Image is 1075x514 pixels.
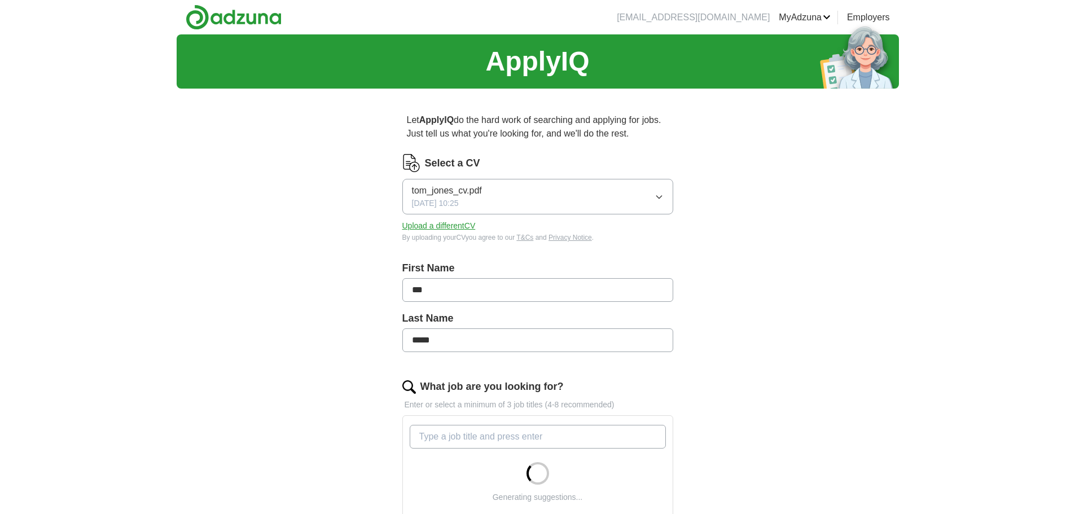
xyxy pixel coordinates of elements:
img: search.png [402,380,416,394]
img: Adzuna logo [186,5,282,30]
button: Upload a differentCV [402,220,476,232]
span: tom_jones_cv.pdf [412,184,482,197]
label: What job are you looking for? [420,379,564,394]
a: MyAdzuna [779,11,831,24]
span: [DATE] 10:25 [412,197,459,209]
label: First Name [402,261,673,276]
div: By uploading your CV you agree to our and . [402,232,673,243]
h1: ApplyIQ [485,41,589,82]
div: Generating suggestions... [493,491,583,503]
label: Select a CV [425,156,480,171]
label: Last Name [402,311,673,326]
a: T&Cs [516,234,533,241]
input: Type a job title and press enter [410,425,666,449]
p: Let do the hard work of searching and applying for jobs. Just tell us what you're looking for, an... [402,109,673,145]
p: Enter or select a minimum of 3 job titles (4-8 recommended) [402,399,673,411]
li: [EMAIL_ADDRESS][DOMAIN_NAME] [617,11,770,24]
strong: ApplyIQ [419,115,454,125]
img: CV Icon [402,154,420,172]
a: Employers [847,11,890,24]
button: tom_jones_cv.pdf[DATE] 10:25 [402,179,673,214]
a: Privacy Notice [549,234,592,241]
